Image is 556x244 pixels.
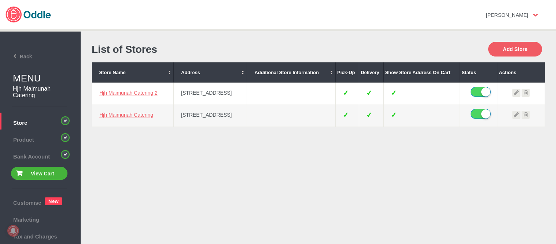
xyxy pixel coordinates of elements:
span: Marketing [4,215,77,223]
strong: [PERSON_NAME] [486,12,528,18]
div: Store Name [99,70,166,75]
span: New [45,197,62,205]
th: Additional Store Information: No sort applied, activate to apply an ascending sort [247,62,336,83]
th: Pick-Up: No sort applied, sorting is disabled [336,62,359,83]
h2: Hjh Maimunah Catering [13,85,70,99]
button: Add Store [488,42,542,57]
div: Actions [499,70,543,75]
th: Delivery: No sort applied, sorting is disabled [359,62,384,83]
div: Additional Store Information [254,70,328,75]
h1: MENU [13,73,81,84]
h1: List of Stores [92,44,318,55]
span: Back [3,54,32,59]
th: Show Store Address On Cart: No sort applied, sorting is disabled [383,62,460,83]
div: Pick-Up [337,70,357,75]
td: [STREET_ADDRESS] [174,83,247,105]
th: Status: No sort applied, sorting is disabled [460,62,497,83]
th: Address: No sort applied, activate to apply an ascending sort [174,62,247,83]
td: [STREET_ADDRESS] [174,105,247,127]
span: Bank Account [4,152,77,160]
th: Actions: No sort applied, sorting is disabled [497,62,545,83]
th: Store Name: No sort applied, activate to apply an ascending sort [92,62,174,83]
button: View Cart [11,167,67,180]
img: circular-progress-bar-green-completed.png [61,150,70,159]
span: View Cart [31,171,54,176]
span: Tax and Charges [4,232,77,240]
a: Hjh Maimunah Catering 2 [99,90,158,96]
img: user-option-arrow.png [533,14,538,17]
div: Status [461,70,496,75]
a: Hjh Maimunah Catering [99,112,153,118]
div: Address [181,70,239,75]
img: circular-progress-bar-green-completed.png [61,116,70,125]
span: Customise [4,198,40,206]
span: Product [4,135,77,143]
img: circular-progress-bar-green-completed.png [61,133,70,142]
div: Show Store Address On Cart [385,70,459,75]
span: Store [4,118,77,126]
div: Delivery [361,70,382,75]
